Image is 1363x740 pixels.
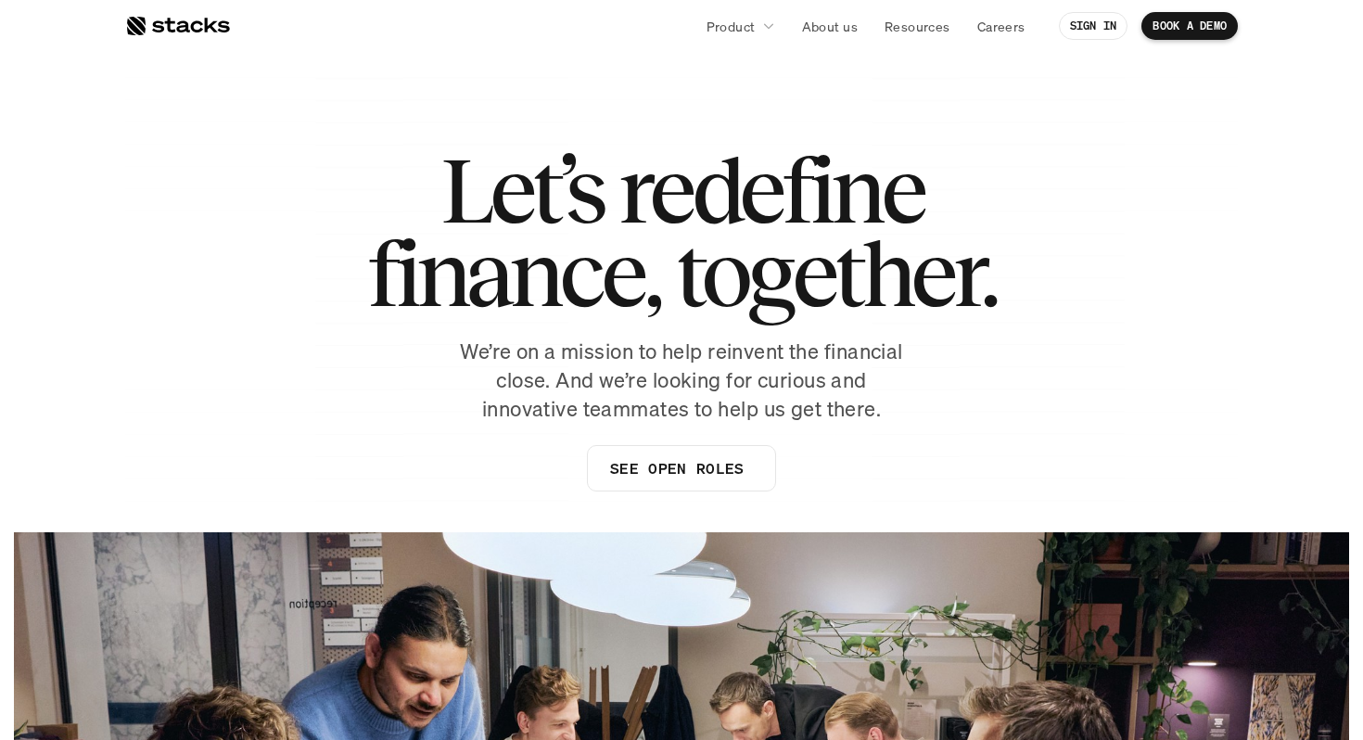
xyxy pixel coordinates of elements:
p: BOOK A DEMO [1153,19,1227,32]
p: Careers [977,17,1025,36]
p: We’re on a mission to help reinvent the financial close. And we’re looking for curious and innova... [450,338,913,423]
p: SEE OPEN ROLES [610,455,744,482]
a: BOOK A DEMO [1141,12,1238,40]
a: Careers [966,9,1037,43]
a: SEE OPEN ROLES [587,445,776,491]
h1: Let’s redefine finance, together. [367,148,996,315]
a: SIGN IN [1059,12,1128,40]
p: About us [802,17,858,36]
p: Product [707,17,756,36]
a: About us [791,9,869,43]
a: Resources [873,9,962,43]
p: SIGN IN [1070,19,1117,32]
p: Resources [885,17,950,36]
